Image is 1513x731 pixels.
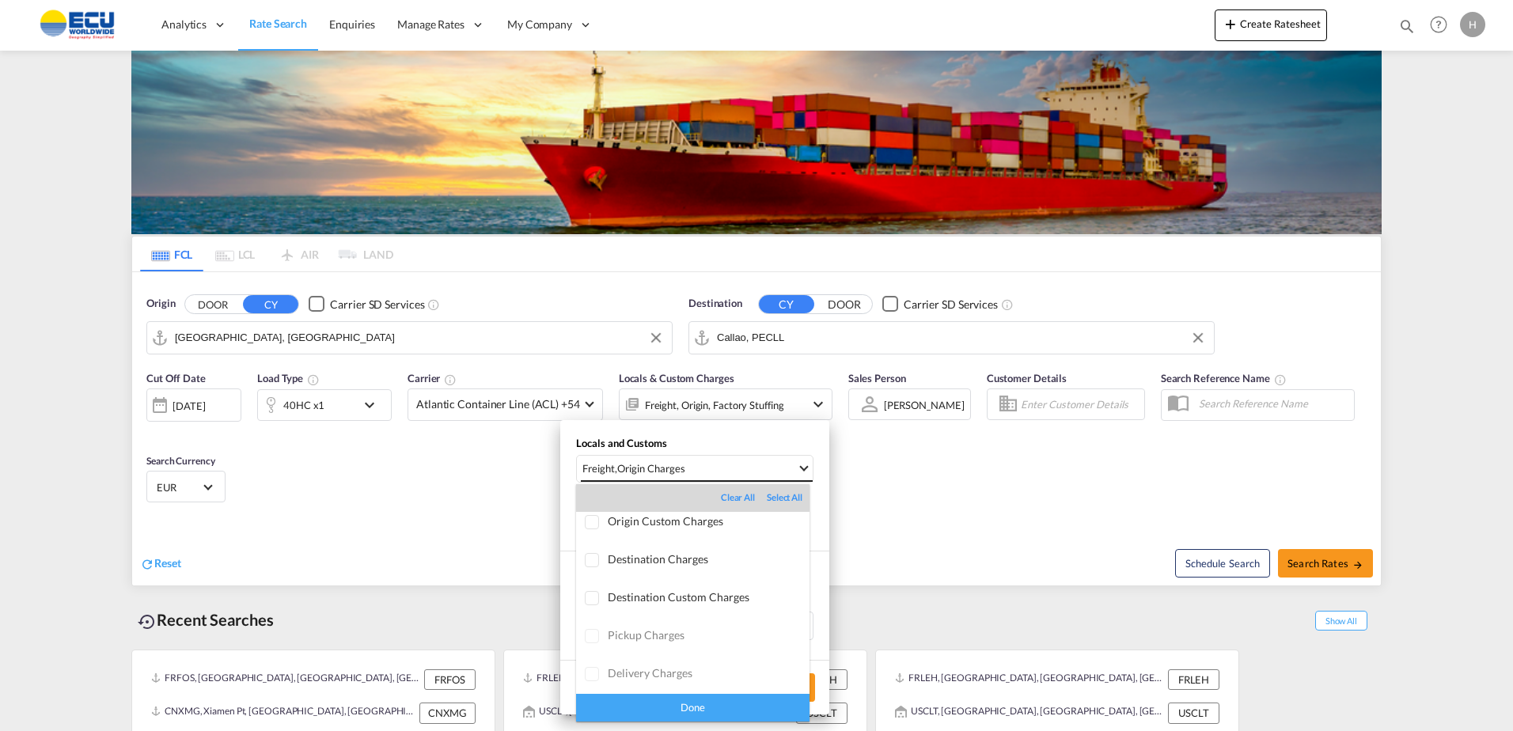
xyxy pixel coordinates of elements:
[576,694,810,722] div: Done
[608,514,810,528] div: Origin Custom Charges
[608,628,810,642] div: Pickup Charges
[767,491,802,504] div: Select All
[608,666,810,680] div: Delivery Charges
[608,552,810,566] div: Destination Charges
[721,491,767,504] div: Clear All
[608,590,810,604] div: Destination Custom Charges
